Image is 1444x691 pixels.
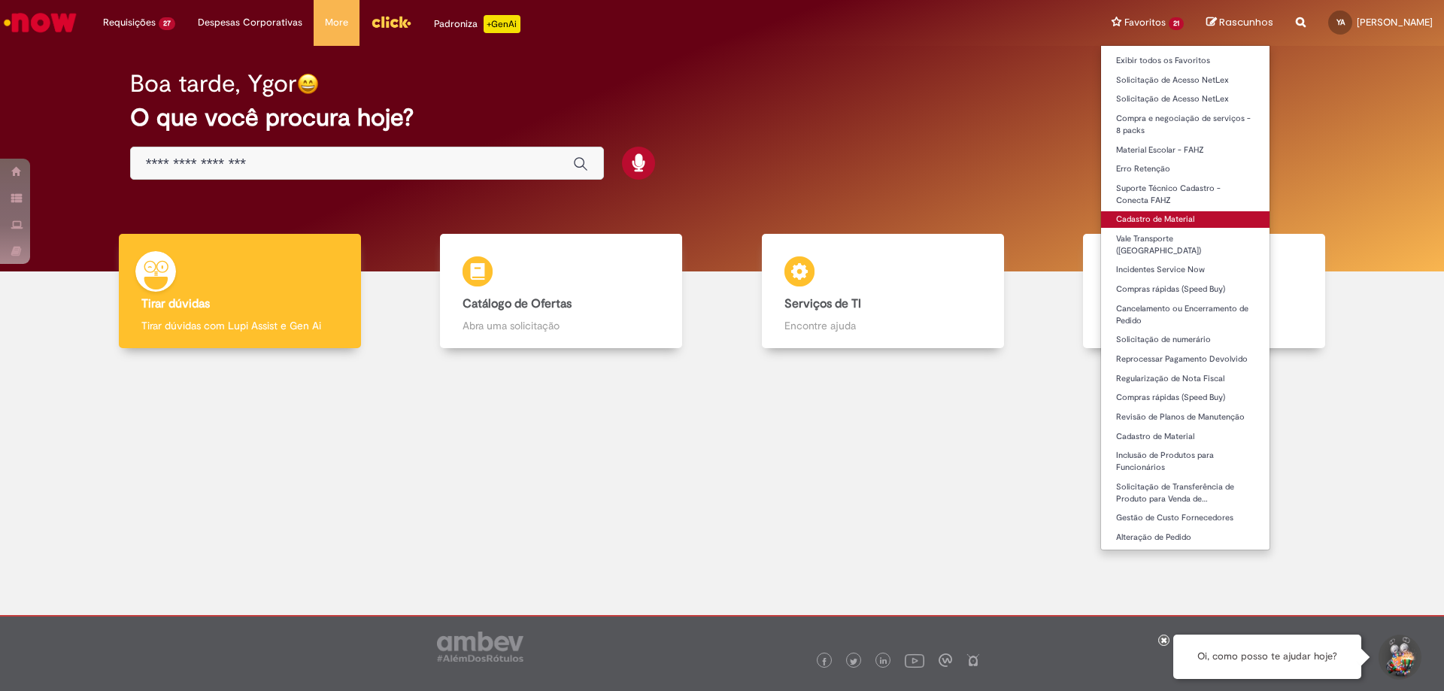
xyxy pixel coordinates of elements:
[722,234,1044,349] a: Serviços de TI Encontre ajuda
[1101,529,1270,546] a: Alteração de Pedido
[103,15,156,30] span: Requisições
[1101,142,1270,159] a: Material Escolar - FAHZ
[1101,409,1270,426] a: Revisão de Planos de Manutenção
[1376,635,1421,680] button: Iniciar Conversa de Suporte
[1101,389,1270,406] a: Compras rápidas (Speed Buy)
[1101,371,1270,387] a: Regularização de Nota Fiscal
[1101,211,1270,228] a: Cadastro de Material
[1101,479,1270,507] a: Solicitação de Transferência de Produto para Venda de…
[939,653,952,667] img: logo_footer_workplace.png
[1044,234,1366,349] a: Base de Conhecimento Consulte e aprenda
[1101,447,1270,475] a: Inclusão de Produtos para Funcionários
[1169,17,1184,30] span: 21
[401,234,723,349] a: Catálogo de Ofertas Abra uma solicitação
[437,632,523,662] img: logo_footer_ambev_rotulo_gray.png
[1101,72,1270,89] a: Solicitação de Acesso NetLex
[141,318,338,333] p: Tirar dúvidas com Lupi Assist e Gen Ai
[1101,231,1270,259] a: Vale Transporte ([GEOGRAPHIC_DATA])
[784,318,981,333] p: Encontre ajuda
[325,15,348,30] span: More
[1219,15,1273,29] span: Rascunhos
[1101,332,1270,348] a: Solicitação de numerário
[2,8,79,38] img: ServiceNow
[434,15,520,33] div: Padroniza
[850,658,857,665] img: logo_footer_twitter.png
[1101,281,1270,298] a: Compras rápidas (Speed Buy)
[1101,53,1270,69] a: Exibir todos os Favoritos
[484,15,520,33] p: +GenAi
[821,658,828,665] img: logo_footer_facebook.png
[966,653,980,667] img: logo_footer_naosei.png
[463,296,572,311] b: Catálogo de Ofertas
[1101,161,1270,177] a: Erro Retenção
[1101,111,1270,138] a: Compra e negociação de serviços - 8 packs
[1101,351,1270,368] a: Reprocessar Pagamento Devolvido
[1101,91,1270,108] a: Solicitação de Acesso NetLex
[159,17,175,30] span: 27
[1101,301,1270,329] a: Cancelamento ou Encerramento de Pedido
[1173,635,1361,679] div: Oi, como posso te ajudar hoje?
[130,71,297,97] h2: Boa tarde, Ygor
[880,657,887,666] img: logo_footer_linkedin.png
[1357,16,1433,29] span: [PERSON_NAME]
[1101,510,1270,526] a: Gestão de Custo Fornecedores
[1101,180,1270,208] a: Suporte Técnico Cadastro - Conecta FAHZ
[141,296,210,311] b: Tirar dúvidas
[905,650,924,670] img: logo_footer_youtube.png
[371,11,411,33] img: click_logo_yellow_360x200.png
[784,296,861,311] b: Serviços de TI
[1101,429,1270,445] a: Cadastro de Material
[198,15,302,30] span: Despesas Corporativas
[1100,45,1270,550] ul: Favoritos
[1101,262,1270,278] a: Incidentes Service Now
[1206,16,1273,30] a: Rascunhos
[463,318,660,333] p: Abra uma solicitação
[1336,17,1345,27] span: YA
[130,105,1315,131] h2: O que você procura hoje?
[297,73,319,95] img: happy-face.png
[1124,15,1166,30] span: Favoritos
[79,234,401,349] a: Tirar dúvidas Tirar dúvidas com Lupi Assist e Gen Ai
